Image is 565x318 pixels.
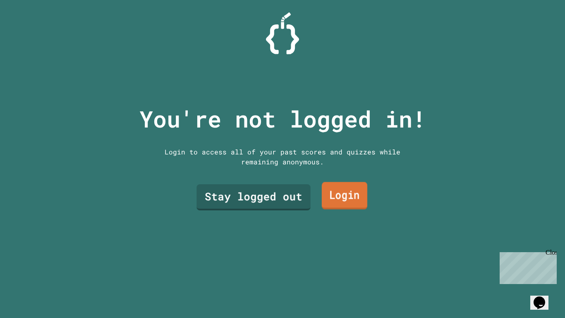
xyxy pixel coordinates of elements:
iframe: chat widget [496,249,557,284]
iframe: chat widget [530,285,557,310]
img: Logo.svg [266,12,299,54]
div: Chat with us now!Close [3,3,57,53]
a: Login [322,182,367,209]
div: Login to access all of your past scores and quizzes while remaining anonymous. [158,147,407,167]
a: Stay logged out [196,184,310,210]
p: You're not logged in! [139,102,426,136]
